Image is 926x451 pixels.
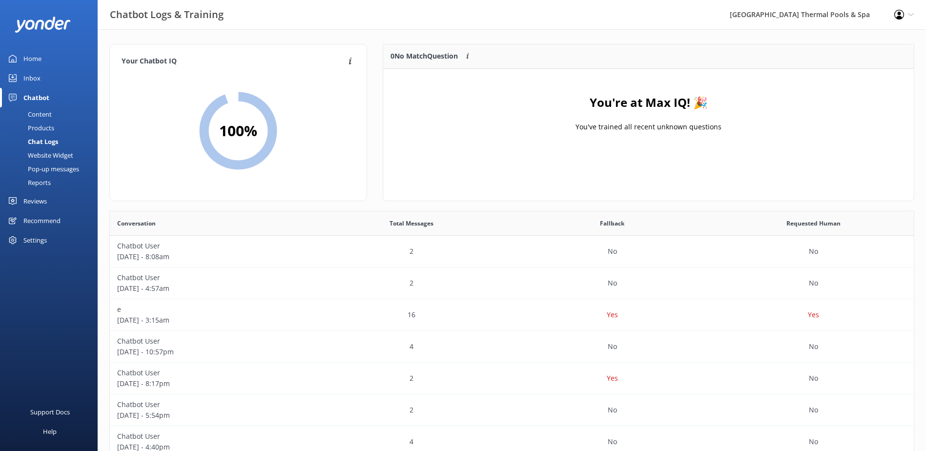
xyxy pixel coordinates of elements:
[117,378,304,389] p: [DATE] - 8:17pm
[410,373,413,384] p: 2
[117,241,304,251] p: Chatbot User
[410,405,413,415] p: 2
[23,230,47,250] div: Settings
[117,399,304,410] p: Chatbot User
[110,267,914,299] div: row
[383,69,914,166] div: grid
[23,88,49,107] div: Chatbot
[117,272,304,283] p: Chatbot User
[117,251,304,262] p: [DATE] - 8:08am
[808,309,819,320] p: Yes
[110,299,914,331] div: row
[6,162,79,176] div: Pop-up messages
[219,119,257,143] h2: 100 %
[576,122,721,132] p: You've trained all recent unknown questions
[117,368,304,378] p: Chatbot User
[6,135,98,148] a: Chat Logs
[608,246,617,257] p: No
[110,363,914,394] div: row
[117,219,156,228] span: Conversation
[6,176,98,189] a: Reports
[608,436,617,447] p: No
[590,93,708,112] h4: You're at Max IQ! 🎉
[117,336,304,347] p: Chatbot User
[809,373,818,384] p: No
[608,341,617,352] p: No
[23,49,41,68] div: Home
[390,219,433,228] span: Total Messages
[410,246,413,257] p: 2
[6,107,52,121] div: Content
[30,402,70,422] div: Support Docs
[23,68,41,88] div: Inbox
[110,236,914,267] div: row
[117,410,304,421] p: [DATE] - 5:54pm
[15,17,71,33] img: yonder-white-logo.png
[608,278,617,288] p: No
[117,347,304,357] p: [DATE] - 10:57pm
[6,162,98,176] a: Pop-up messages
[6,107,98,121] a: Content
[6,135,58,148] div: Chat Logs
[43,422,57,441] div: Help
[809,246,818,257] p: No
[410,436,413,447] p: 4
[410,278,413,288] p: 2
[117,304,304,315] p: e
[786,219,841,228] span: Requested Human
[23,191,47,211] div: Reviews
[6,121,54,135] div: Products
[6,148,73,162] div: Website Widget
[110,7,224,22] h3: Chatbot Logs & Training
[6,148,98,162] a: Website Widget
[600,219,624,228] span: Fallback
[122,56,346,67] h4: Your Chatbot IQ
[117,283,304,294] p: [DATE] - 4:57am
[608,405,617,415] p: No
[6,176,51,189] div: Reports
[809,341,818,352] p: No
[809,278,818,288] p: No
[607,309,618,320] p: Yes
[410,341,413,352] p: 4
[117,431,304,442] p: Chatbot User
[23,211,61,230] div: Recommend
[6,121,98,135] a: Products
[110,331,914,363] div: row
[607,373,618,384] p: Yes
[117,315,304,326] p: [DATE] - 3:15am
[391,51,458,61] p: 0 No Match Question
[809,405,818,415] p: No
[110,394,914,426] div: row
[809,436,818,447] p: No
[408,309,415,320] p: 16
